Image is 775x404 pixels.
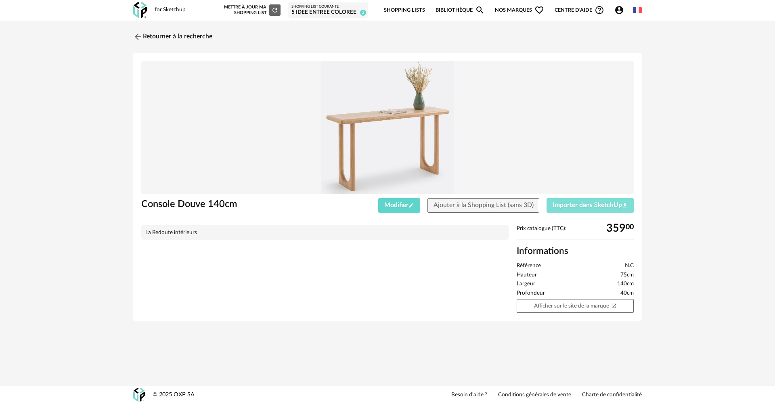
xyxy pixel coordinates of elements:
span: 40cm [620,290,634,297]
div: Shopping List courante [291,4,364,9]
span: Account Circle icon [614,5,624,15]
button: ModifierPencil icon [378,198,420,213]
div: 00 [606,225,634,232]
span: 75cm [620,272,634,279]
span: N.C [625,262,634,270]
span: Heart Outline icon [534,5,544,15]
div: Prix catalogue (TTC): [517,225,634,240]
span: 2 [360,10,366,16]
span: Nos marques [495,1,544,20]
div: © 2025 OXP SA [153,391,195,399]
img: svg+xml;base64,PHN2ZyB3aWR0aD0iMjQiIGhlaWdodD0iMjQiIHZpZXdCb3g9IjAgMCAyNCAyNCIgZmlsbD0ibm9uZSIgeG... [133,32,143,42]
span: Largeur [517,280,535,288]
span: Account Circle icon [614,5,628,15]
span: 140cm [617,280,634,288]
span: Ajouter à la Shopping List (sans 3D) [434,202,534,208]
div: Mettre à jour ma Shopping List [222,4,281,16]
span: Download icon [622,202,628,208]
span: Help Circle Outline icon [595,5,604,15]
div: La Redoute intérieurs [145,229,505,236]
span: Hauteur [517,272,537,279]
span: Modifier [384,202,414,208]
a: BibliothèqueMagnify icon [436,1,485,20]
img: OXP [133,2,147,19]
img: OXP [133,388,145,402]
span: Open In New icon [611,303,617,308]
h1: Console Douve 140cm [141,198,342,211]
h2: Informations [517,245,634,257]
span: Profondeur [517,290,545,297]
span: Référence [517,262,541,270]
button: Importer dans SketchUpDownload icon [547,198,634,213]
button: Ajouter à la Shopping List (sans 3D) [427,198,540,213]
img: Product pack shot [141,61,634,194]
a: Besoin d'aide ? [451,391,487,399]
a: Charte de confidentialité [582,391,642,399]
div: 5 IDEE ENTREE COLOREE [291,9,364,16]
a: Retourner à la recherche [133,28,212,46]
a: Afficher sur le site de la marqueOpen In New icon [517,299,634,313]
a: Conditions générales de vente [498,391,571,399]
span: Magnify icon [475,5,485,15]
span: Importer dans SketchUp [553,202,628,208]
a: Shopping List courante 5 IDEE ENTREE COLOREE 2 [291,4,364,16]
span: Centre d'aideHelp Circle Outline icon [555,5,604,15]
a: Shopping Lists [384,1,425,20]
span: Pencil icon [408,202,414,208]
div: for Sketchup [155,6,186,14]
img: fr [633,6,642,15]
span: 359 [606,225,626,232]
span: Refresh icon [271,8,279,12]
